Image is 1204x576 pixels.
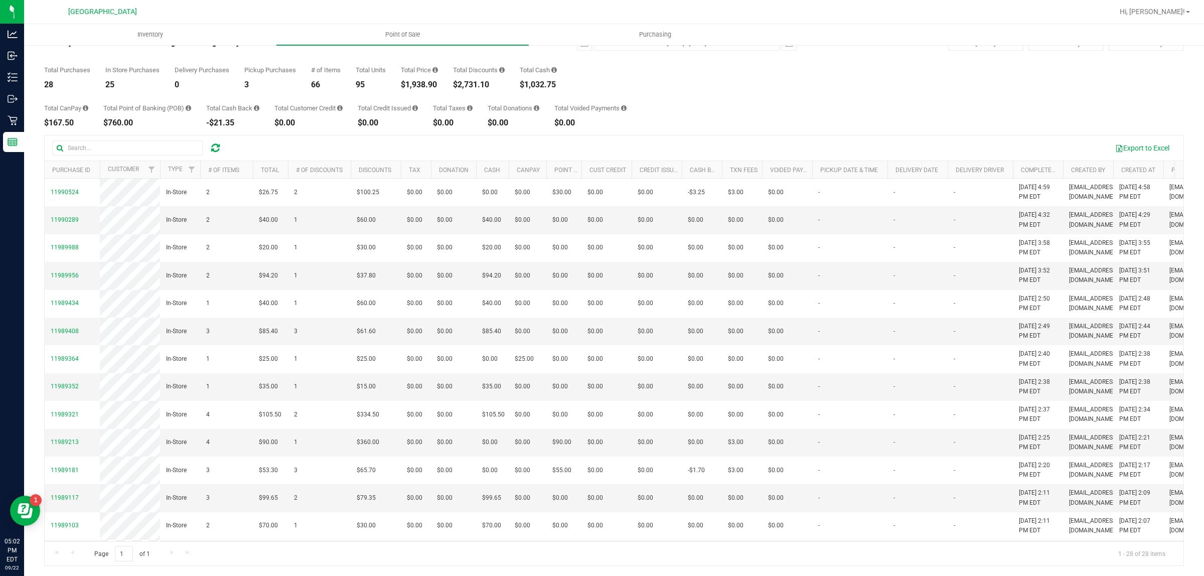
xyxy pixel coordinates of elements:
[8,115,18,125] inline-svg: Retail
[482,188,498,197] span: $0.00
[1019,266,1057,285] span: [DATE] 3:52 PM EDT
[768,327,784,336] span: $0.00
[690,167,723,174] a: Cash Back
[515,410,530,419] span: $0.00
[83,105,88,111] i: Sum of the successful, non-voided CanPay payment transactions for all purchases in the date range.
[1069,377,1118,396] span: [EMAIL_ADDRESS][DOMAIN_NAME]
[534,105,539,111] i: Sum of all round-up-to-next-dollar total price adjustments for all purchases in the date range.
[8,72,18,82] inline-svg: Inventory
[10,496,40,526] iframe: Resource center
[728,327,743,336] span: $0.00
[259,271,278,280] span: $94.20
[482,410,505,419] span: $105.50
[407,410,422,419] span: $0.00
[44,36,424,47] h4: Completed Purchases by Facility Report
[30,494,42,506] iframe: Resource center unread badge
[552,382,568,391] span: $0.00
[638,215,653,225] span: $0.00
[552,243,568,252] span: $0.00
[337,105,343,111] i: Sum of the successful, non-voided payments using account credit for all purchases in the date range.
[552,215,568,225] span: $0.00
[688,410,703,419] span: $0.00
[515,215,530,225] span: $0.00
[276,24,529,45] a: Point of Sale
[407,215,422,225] span: $0.00
[294,243,297,252] span: 1
[818,382,820,391] span: -
[8,137,18,147] inline-svg: Reports
[51,300,79,307] span: 11989434
[274,105,343,111] div: Total Customer Credit
[1069,210,1118,229] span: [EMAIL_ADDRESS][DOMAIN_NAME]
[818,327,820,336] span: -
[259,243,278,252] span: $20.00
[175,81,229,89] div: 0
[51,522,79,529] span: 11989103
[768,215,784,225] span: $0.00
[818,215,820,225] span: -
[1069,266,1118,285] span: [EMAIL_ADDRESS][DOMAIN_NAME]
[728,215,743,225] span: $0.00
[728,271,743,280] span: $0.00
[688,382,703,391] span: $0.00
[529,24,781,45] a: Purchasing
[357,327,376,336] span: $61.60
[52,140,203,156] input: Search...
[730,167,758,174] a: Txn Fees
[552,354,568,364] span: $0.00
[1019,183,1057,202] span: [DATE] 4:59 PM EDT
[893,271,895,280] span: -
[488,119,539,127] div: $0.00
[105,81,160,89] div: 25
[184,161,200,178] a: Filter
[51,216,79,223] span: 11990289
[1019,322,1057,341] span: [DATE] 2:49 PM EDT
[437,327,453,336] span: $0.00
[44,119,88,127] div: $167.50
[439,167,469,174] a: Donation
[311,81,341,89] div: 66
[407,354,422,364] span: $0.00
[895,167,938,174] a: Delivery Date
[552,188,571,197] span: $30.00
[357,271,376,280] span: $37.80
[166,354,187,364] span: In-Store
[1069,238,1118,257] span: [EMAIL_ADDRESS][DOMAIN_NAME]
[51,383,79,390] span: 11989352
[893,354,895,364] span: -
[409,167,420,174] a: Tax
[412,105,418,111] i: Sum of all account credit issued for all refunds from returned purchases in the date range.
[954,327,955,336] span: -
[954,354,955,364] span: -
[621,105,627,111] i: Sum of all voided payment transaction amounts, excluding tips and transaction fees, for all purch...
[357,243,376,252] span: $30.00
[488,105,539,111] div: Total Donations
[1019,349,1057,368] span: [DATE] 2:40 PM EDT
[1119,349,1157,368] span: [DATE] 2:38 PM EDT
[51,272,79,279] span: 11989956
[294,299,297,308] span: 1
[484,167,500,174] a: Cash
[437,243,453,252] span: $0.00
[954,243,955,252] span: -
[640,167,681,174] a: Credit Issued
[166,215,187,225] span: In-Store
[358,105,418,111] div: Total Credit Issued
[244,67,296,73] div: Pickup Purchases
[206,271,210,280] span: 2
[68,8,137,16] span: [GEOGRAPHIC_DATA]
[482,354,498,364] span: $0.00
[954,188,955,197] span: -
[1119,238,1157,257] span: [DATE] 3:55 PM EDT
[206,410,210,419] span: 4
[515,354,534,364] span: $25.00
[453,67,505,73] div: Total Discounts
[407,382,422,391] span: $0.00
[688,271,703,280] span: $0.00
[768,354,784,364] span: $0.00
[589,167,626,174] a: Cust Credit
[294,354,297,364] span: 1
[259,382,278,391] span: $35.00
[105,67,160,73] div: In Store Purchases
[206,188,210,197] span: 2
